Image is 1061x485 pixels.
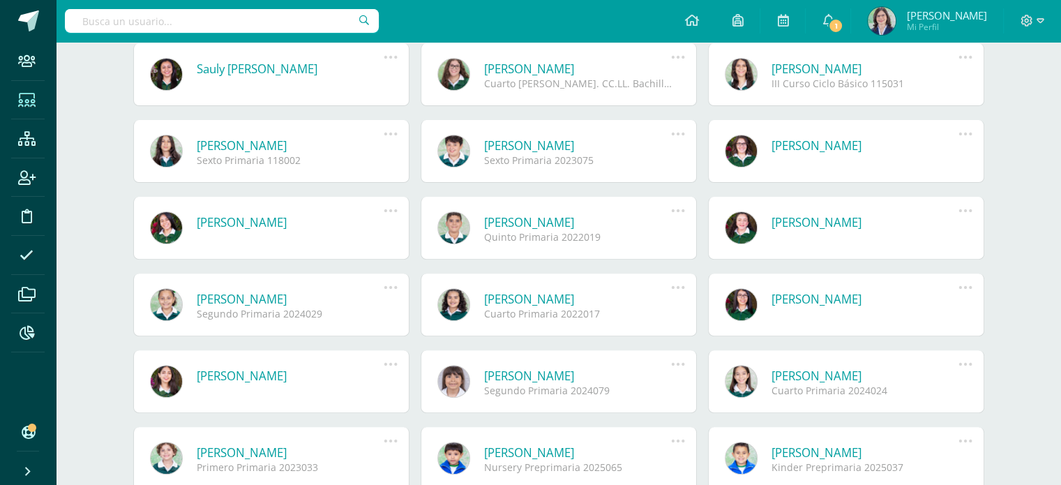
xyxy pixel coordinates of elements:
a: [PERSON_NAME] [772,445,959,461]
div: Cuarto Primaria 2024024 [772,384,959,397]
a: [PERSON_NAME] [484,445,672,461]
div: Segundo Primaria 2024029 [197,307,384,320]
div: Nursery Preprimaria 2025065 [484,461,672,474]
div: Kinder Preprimaria 2025037 [772,461,959,474]
a: [PERSON_NAME] [197,214,384,230]
a: [PERSON_NAME] [484,214,672,230]
img: d287b3f4ec78f077569923fcdb2be007.png [868,7,896,35]
a: [PERSON_NAME] [484,368,672,384]
a: [PERSON_NAME] [197,291,384,307]
a: [PERSON_NAME] [197,137,384,154]
a: [PERSON_NAME] [772,291,959,307]
a: Sauly [PERSON_NAME] [197,61,384,77]
div: Quinto Primaria 2022019 [484,230,672,244]
div: Cuarto Primaria 2022017 [484,307,672,320]
a: [PERSON_NAME] [484,61,672,77]
div: Segundo Primaria 2024079 [484,384,672,397]
div: Primero Primaria 2023033 [197,461,384,474]
a: [PERSON_NAME] [484,137,672,154]
span: Mi Perfil [906,21,986,33]
input: Busca un usuario... [65,9,379,33]
a: [PERSON_NAME] [197,445,384,461]
span: [PERSON_NAME] [906,8,986,22]
a: [PERSON_NAME] [484,291,672,307]
a: [PERSON_NAME] [772,137,959,154]
div: III Curso Ciclo Básico 115031 [772,77,959,90]
a: [PERSON_NAME] [772,214,959,230]
div: Sexto Primaria 118002 [197,154,384,167]
a: [PERSON_NAME] [772,368,959,384]
a: [PERSON_NAME] [772,61,959,77]
a: [PERSON_NAME] [197,368,384,384]
div: Sexto Primaria 2023075 [484,154,672,167]
div: Cuarto [PERSON_NAME]. CC.LL. Bachillerato 115066 [484,77,672,90]
span: 1 [828,18,843,33]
